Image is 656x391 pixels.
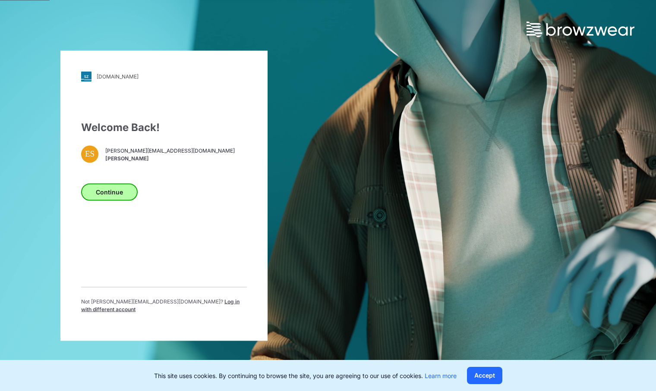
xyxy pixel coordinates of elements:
[81,145,98,163] div: ES
[81,183,138,200] button: Continue
[81,297,247,313] p: Not [PERSON_NAME][EMAIL_ADDRESS][DOMAIN_NAME] ?
[81,71,91,81] img: svg+xml;base64,PHN2ZyB3aWR0aD0iMjgiIGhlaWdodD0iMjgiIHZpZXdCb3g9IjAgMCAyOCAyOCIgZmlsbD0ibm9uZSIgeG...
[467,367,502,384] button: Accept
[105,155,235,163] span: [PERSON_NAME]
[97,73,139,80] div: [DOMAIN_NAME]
[81,71,247,81] a: [DOMAIN_NAME]
[527,22,634,37] img: browzwear-logo.73288ffb.svg
[425,372,457,379] a: Learn more
[105,147,235,155] span: [PERSON_NAME][EMAIL_ADDRESS][DOMAIN_NAME]
[154,371,457,380] p: This site uses cookies. By continuing to browse the site, you are agreeing to our use of cookies.
[81,119,247,135] div: Welcome Back!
